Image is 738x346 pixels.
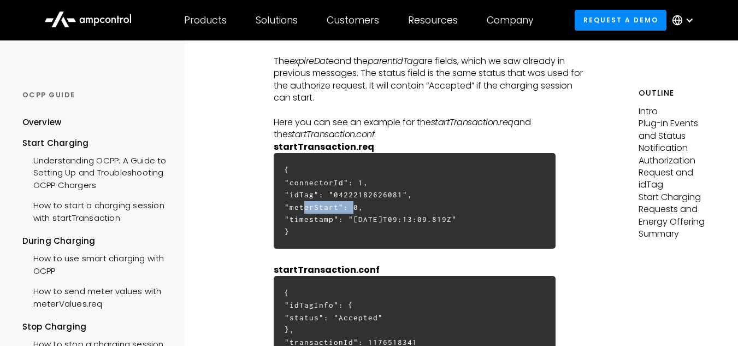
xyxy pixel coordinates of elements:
[290,55,334,67] em: expireDate
[22,194,170,227] a: How to start a charging session with startTransaction
[22,149,170,194] a: Understanding OCPP: A Guide to Setting Up and Troubleshooting OCPP Chargers
[639,228,716,240] p: Summary
[274,43,587,55] p: ‍
[274,251,587,263] p: ‍
[639,191,716,228] p: Start Charging Requests and Energy Offering
[256,14,298,26] div: Solutions
[575,10,666,30] a: Request a demo
[22,321,170,333] div: Stop Charging
[639,155,716,191] p: Authorization Request and idTag
[327,14,379,26] div: Customers
[487,14,534,26] div: Company
[22,116,62,137] a: Overview
[431,116,513,128] em: startTransaction.req
[408,14,458,26] div: Resources
[274,153,556,249] h6: { "connectorId": 1, "idTag": "04222182626081", "meterStart": 0, "timestamp": "[DATE]T09:13:09.819...
[639,105,716,118] p: Intro
[22,116,62,128] div: Overview
[288,128,375,140] em: startTransaction.conf
[274,104,587,116] p: ‍
[22,90,170,100] div: OCPP GUIDE
[639,87,716,99] h5: Outline
[274,263,380,276] strong: startTransaction.conf
[368,55,419,67] em: parentIdTag
[22,280,170,313] a: How to send meter values with meterValues.req
[639,118,716,154] p: Plug-in Events and Status Notification
[22,137,170,149] div: Start Charging
[22,247,170,280] a: How to use smart charging with OCPP
[274,141,587,153] p: ‍
[22,235,170,247] div: During Charging
[184,14,227,26] div: Products
[274,140,374,153] strong: startTransaction.req
[274,116,587,141] p: Here you can see an example for the and the :
[274,55,587,104] p: The and the are fields, which we saw already in previous messages. The status field is the same s...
